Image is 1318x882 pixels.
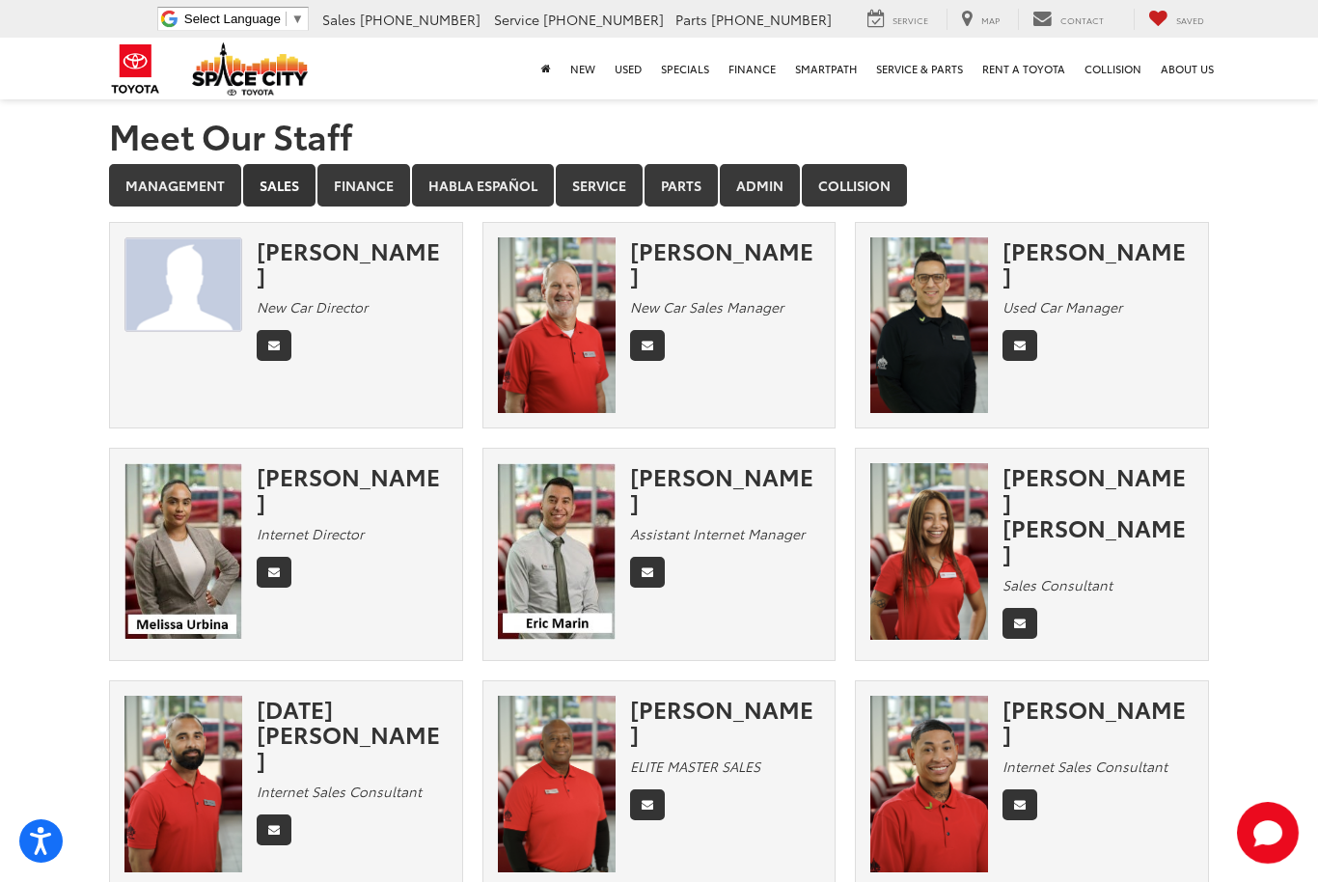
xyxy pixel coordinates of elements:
img: Melissa Urbina [124,463,242,638]
a: Rent a Toyota [973,38,1075,99]
a: Parts [645,164,718,207]
a: Email [1002,789,1037,820]
div: [PERSON_NAME] [PERSON_NAME] [1002,463,1194,565]
a: Management [109,164,241,207]
a: Email [257,814,291,845]
span: Contact [1060,14,1104,26]
a: Home [532,38,561,99]
a: Email [630,789,665,820]
a: Used [605,38,651,99]
img: Noel Licon [124,696,242,872]
a: Finance [317,164,410,207]
em: Internet Sales Consultant [1002,757,1167,776]
span: [PHONE_NUMBER] [543,10,664,29]
a: My Saved Vehicles [1134,9,1219,30]
em: Used Car Manager [1002,297,1122,317]
img: Space City Toyota [192,42,308,96]
img: David Hardy [498,237,616,414]
em: Internet Sales Consultant [257,782,422,801]
em: Sales Consultant [1002,575,1112,594]
div: [PERSON_NAME] [257,463,448,514]
div: [PERSON_NAME] [630,237,821,289]
em: Assistant Internet Manager [630,524,805,543]
img: LEONARD BELL [498,696,616,872]
a: Specials [651,38,719,99]
img: Marcus Stewart [870,696,988,872]
a: Email [630,330,665,361]
a: About Us [1151,38,1223,99]
a: Service [853,9,943,30]
div: Department Tabs [109,164,1209,208]
a: Admin [720,164,800,207]
div: [PERSON_NAME] [630,696,821,747]
a: Sales [243,164,316,207]
div: [PERSON_NAME] [1002,696,1194,747]
a: Habla Español [412,164,554,207]
span: Sales [322,10,356,29]
em: Internet Director [257,524,364,543]
span: [PHONE_NUMBER] [711,10,832,29]
em: New Car Sales Manager [630,297,783,317]
span: ▼ [291,12,304,26]
img: Nash Cabrera [870,463,988,640]
button: Toggle Chat Window [1237,802,1299,864]
img: Eric Marin [498,463,616,640]
a: Contact [1018,9,1118,30]
a: Email [257,557,291,588]
a: Email [257,330,291,361]
a: Email [630,557,665,588]
div: [PERSON_NAME] [257,237,448,289]
h1: Meet Our Staff [109,116,1209,154]
a: Collision [802,164,907,207]
svg: Start Chat [1237,802,1299,864]
a: Select Language​ [184,12,304,26]
a: Finance [719,38,785,99]
span: Service [892,14,928,26]
a: New [561,38,605,99]
img: JAMES TAYLOR [124,237,242,333]
a: Map [947,9,1014,30]
a: Collision [1075,38,1151,99]
span: Select Language [184,12,281,26]
span: [PHONE_NUMBER] [360,10,481,29]
span: Saved [1176,14,1204,26]
span: Map [981,14,1000,26]
img: Toyota [99,38,172,100]
em: New Car Director [257,297,368,317]
a: Service [556,164,643,207]
a: Email [1002,608,1037,639]
em: ELITE MASTER SALES [630,757,760,776]
img: Candelario Perez [870,237,988,414]
span: Parts [675,10,707,29]
a: SmartPath [785,38,866,99]
span: Service [494,10,539,29]
a: Email [1002,330,1037,361]
div: [PERSON_NAME] [1002,237,1194,289]
div: [PERSON_NAME] [630,463,821,514]
a: Service & Parts [866,38,973,99]
div: [DATE][PERSON_NAME] [257,696,448,772]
